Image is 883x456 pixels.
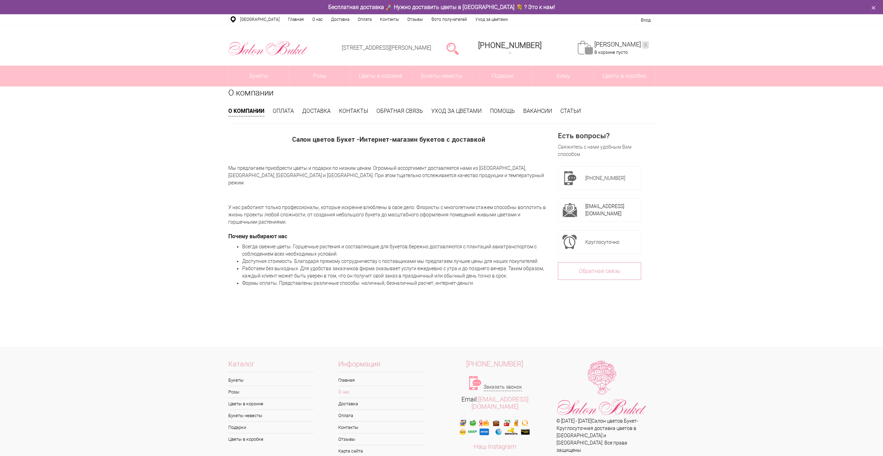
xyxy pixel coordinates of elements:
[228,386,314,398] a: Розы
[558,262,641,280] a: Обратная связь
[338,433,424,445] a: Отзывы
[289,66,350,86] a: Розы
[236,14,284,25] a: [GEOGRAPHIC_DATA]
[585,175,625,181] span: [PHONE_NUMBER]
[354,14,376,25] a: Оплата
[478,41,542,50] span: [PHONE_NUMBER]
[338,410,424,421] a: Оплата
[431,108,482,114] a: Уход за цветами
[523,108,552,114] a: Вакансии
[229,66,289,86] a: Букеты
[558,132,641,139] div: Есть вопросы?
[273,108,294,114] a: Оплата
[223,3,660,11] div: Бесплатная доставка 🚀 Нужно доставить цветы в [GEOGRAPHIC_DATA] 💐 ? Это к нам!
[228,422,314,433] a: Подарки
[642,41,649,49] ins: 0
[557,360,647,417] img: Цветы Нижний Новгород
[327,14,354,25] a: Доставка
[594,41,649,49] a: [PERSON_NAME]
[594,50,628,55] span: В корзине пусто
[242,243,550,258] li: Всегда свежие цветы. Горшечные растения и составляющие для букетов бережно доставляются с плантац...
[442,360,549,368] a: [PHONE_NUMBER]
[228,398,314,409] a: Цветы в корзине
[472,66,533,86] a: Подарки
[338,360,424,372] span: Информация
[284,14,308,25] a: Главная
[472,396,528,410] a: [EMAIL_ADDRESS][DOMAIN_NAME]
[585,204,624,216] a: [EMAIL_ADDRESS][DOMAIN_NAME]
[641,17,651,23] a: Вход
[592,418,637,424] a: Салон цветов Букет
[376,14,403,25] a: Контакты
[338,422,424,433] a: Контакты
[342,44,431,51] a: [STREET_ADDRESS][PERSON_NAME]
[228,360,314,372] span: Каталог
[308,14,327,25] a: О нас
[350,66,411,86] a: Цветы в корзине
[228,410,314,421] a: Букеты невесты
[228,374,314,386] a: Букеты
[560,108,581,114] a: Статьи
[474,443,516,450] a: Наш Instagram
[228,39,308,57] img: Цветы Нижний Новгород
[242,258,550,265] li: Доступная стоимость. Благодаря прямому сотрудничеству с поставщиками мы предлагаем лучшие цены дл...
[484,383,522,391] a: Заказать звонок
[292,135,359,143] span: Салон цветов Букет -
[442,396,549,410] div: Email:
[242,265,550,280] li: Работаем без выходных. Для удобства заказчиков фирма оказывает услуги ежедневно с утра и до поздн...
[338,374,424,386] a: Главная
[338,398,424,409] a: Доставка
[359,135,485,143] span: Интернет-магазин букетов с доставкой
[558,143,641,158] div: Свяжитесь с нами удобным Вам способом
[338,386,424,398] a: О нас
[474,39,546,58] a: [PHONE_NUMBER]
[242,280,550,287] li: Формы оплаты. Представлены различные способы: наличный, безналичный расчет, интернет-деньги.
[228,433,314,445] a: Цветы в коробке
[403,14,427,25] a: Отзывы
[466,360,523,368] span: [PHONE_NUMBER]
[376,108,423,114] a: Обратная связь
[427,14,471,25] a: Фото получателей
[585,235,637,249] div: Круглосуточно
[228,204,550,226] p: У нас работают только профессионалы, которые искренне влюблены в свое дело. Флористы с многолетни...
[228,86,655,99] h1: О компании
[228,232,287,240] b: Почему выбирают нас
[490,108,515,114] a: Помощь
[411,66,472,86] a: Букеты невесты
[557,418,638,453] span: © [DATE] - [DATE] - Круглосуточная доставка цветов в [GEOGRAPHIC_DATA] и [GEOGRAPHIC_DATA]. Все п...
[302,108,331,114] a: Доставка
[533,66,594,86] span: Кому
[594,66,655,86] a: Цветы в коробке
[471,14,512,25] a: Уход за цветами
[339,108,368,114] a: Контакты
[228,107,264,116] a: О компании
[228,147,550,204] p: Мы предлагаем приобрести цветы и подарки по низким ценам. Огромный ассортимент доставляется нами ...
